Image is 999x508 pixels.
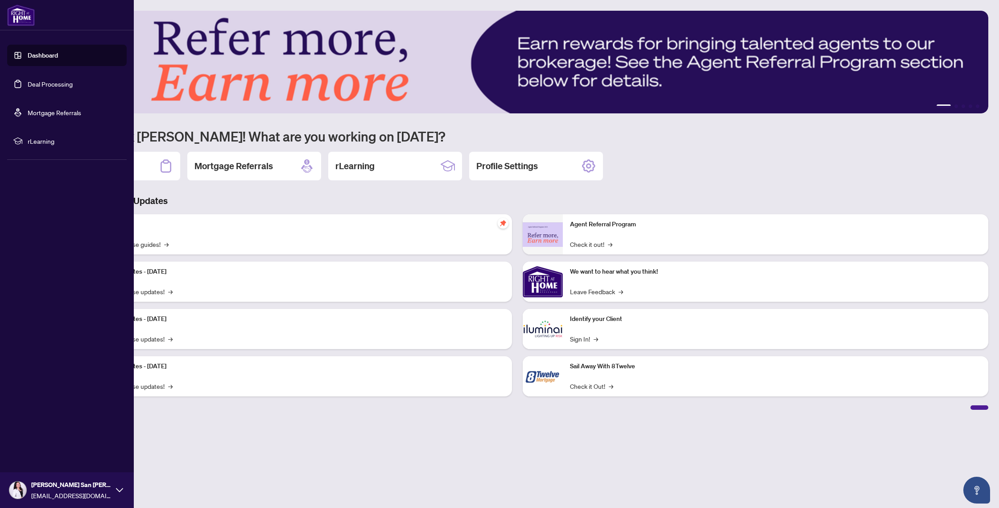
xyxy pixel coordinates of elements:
[976,104,979,108] button: 5
[335,160,375,172] h2: rLearning
[94,220,505,229] p: Self-Help
[28,80,73,88] a: Deal Processing
[523,262,563,302] img: We want to hear what you think!
[570,267,981,277] p: We want to hear what you think!
[570,334,598,344] a: Sign In!→
[94,267,505,277] p: Platform Updates - [DATE]
[194,160,273,172] h2: Mortgage Referrals
[7,4,35,26] img: logo
[31,480,111,490] span: [PERSON_NAME] San [PERSON_NAME]
[94,362,505,371] p: Platform Updates - [DATE]
[476,160,538,172] h2: Profile Settings
[937,104,951,108] button: 1
[498,218,508,229] span: pushpin
[164,239,169,249] span: →
[28,51,58,59] a: Dashboard
[570,239,612,249] a: Check it out!→
[969,104,972,108] button: 4
[9,482,26,499] img: Profile Icon
[608,239,612,249] span: →
[609,381,613,391] span: →
[954,104,958,108] button: 2
[523,309,563,349] img: Identify your Client
[46,195,988,207] h3: Brokerage & Industry Updates
[570,362,981,371] p: Sail Away With 8Twelve
[168,334,173,344] span: →
[570,287,623,296] a: Leave Feedback→
[570,314,981,324] p: Identify your Client
[94,314,505,324] p: Platform Updates - [DATE]
[523,356,563,396] img: Sail Away With 8Twelve
[570,381,613,391] a: Check it Out!→
[168,381,173,391] span: →
[594,334,598,344] span: →
[46,128,988,145] h1: Welcome back [PERSON_NAME]! What are you working on [DATE]?
[168,287,173,296] span: →
[619,287,623,296] span: →
[28,136,120,146] span: rLearning
[28,108,81,117] a: Mortgage Referrals
[46,11,988,113] img: Slide 0
[570,220,981,229] p: Agent Referral Program
[31,491,111,500] span: [EMAIL_ADDRESS][DOMAIN_NAME]
[962,104,965,108] button: 3
[523,222,563,247] img: Agent Referral Program
[963,477,990,504] button: Open asap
